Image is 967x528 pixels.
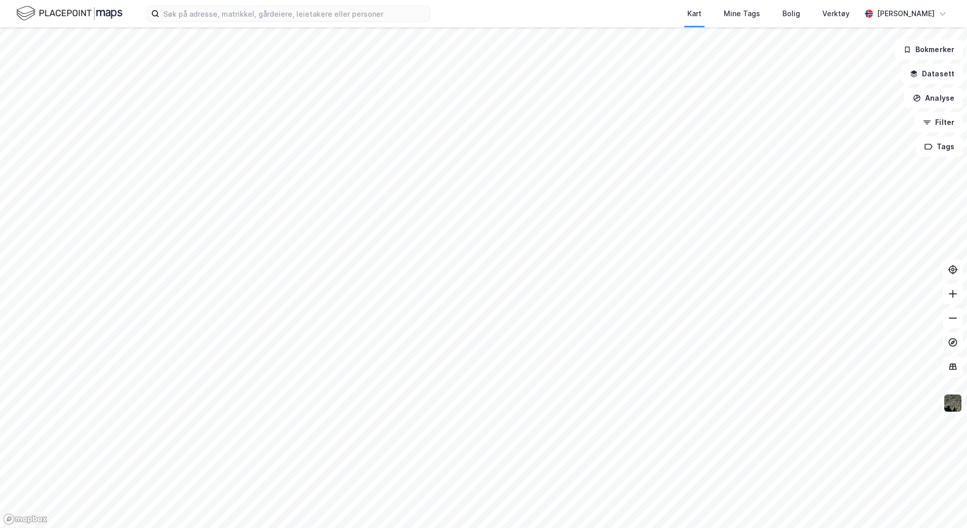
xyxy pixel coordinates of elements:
[916,479,967,528] div: Kontrollprogram for chat
[916,479,967,528] iframe: Chat Widget
[16,5,122,22] img: logo.f888ab2527a4732fd821a326f86c7f29.svg
[724,8,760,20] div: Mine Tags
[877,8,935,20] div: [PERSON_NAME]
[782,8,800,20] div: Bolig
[822,8,850,20] div: Verktøy
[687,8,701,20] div: Kart
[159,6,429,21] input: Søk på adresse, matrikkel, gårdeiere, leietakere eller personer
